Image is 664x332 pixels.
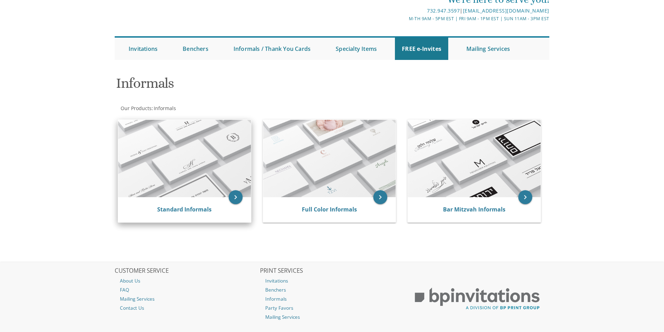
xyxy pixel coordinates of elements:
[115,303,259,312] a: Contact Us
[260,285,404,294] a: Benchers
[260,268,404,275] h2: PRINT SERVICES
[157,206,212,213] a: Standard Informals
[260,15,549,22] div: M-Th 9am - 5pm EST | Fri 9am - 1pm EST | Sun 11am - 3pm EST
[260,312,404,322] a: Mailing Services
[260,7,549,15] div: |
[405,281,549,316] img: BP Print Group
[302,206,357,213] a: Full Color Informals
[115,276,259,285] a: About Us
[118,120,251,197] img: Standard Informals
[373,190,387,204] a: keyboard_arrow_right
[229,190,243,204] a: keyboard_arrow_right
[115,105,332,112] div: :
[115,294,259,303] a: Mailing Services
[443,206,505,213] a: Bar Mitzvah Informals
[176,38,215,60] a: Benchers
[260,303,404,312] a: Party Favors
[518,190,532,204] a: keyboard_arrow_right
[153,105,176,111] a: Informals
[154,105,176,111] span: Informals
[263,120,396,197] img: Full Color Informals
[115,285,259,294] a: FAQ
[260,276,404,285] a: Invitations
[116,76,400,96] h1: Informals
[463,7,549,14] a: [EMAIL_ADDRESS][DOMAIN_NAME]
[115,268,259,275] h2: CUSTOMER SERVICE
[408,120,541,197] img: Bar Mitzvah Informals
[329,38,384,60] a: Specialty Items
[395,38,448,60] a: FREE e-Invites
[227,38,318,60] a: Informals / Thank You Cards
[120,105,152,111] a: Our Products
[260,294,404,303] a: Informals
[122,38,165,60] a: Invitations
[427,7,460,14] a: 732.947.3597
[459,38,517,60] a: Mailing Services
